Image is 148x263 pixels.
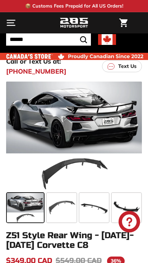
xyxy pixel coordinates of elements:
p: Call or Text Us at: [6,56,61,66]
inbox-online-store-chat: Shopify online store chat [116,211,142,234]
input: Search [6,33,91,46]
a: [PHONE_NUMBER] [6,66,66,76]
p: Text Us [118,63,137,70]
p: 📦 Customs Fees Prepaid for All US Orders! [25,3,123,10]
img: Logo_285_Motorsport_areodynamics_components [60,17,88,29]
h1: Z51 Style Rear Wing - [DATE]-[DATE] Corvette C8 [6,231,142,250]
a: Cart [116,13,131,33]
a: Text Us [102,60,142,72]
